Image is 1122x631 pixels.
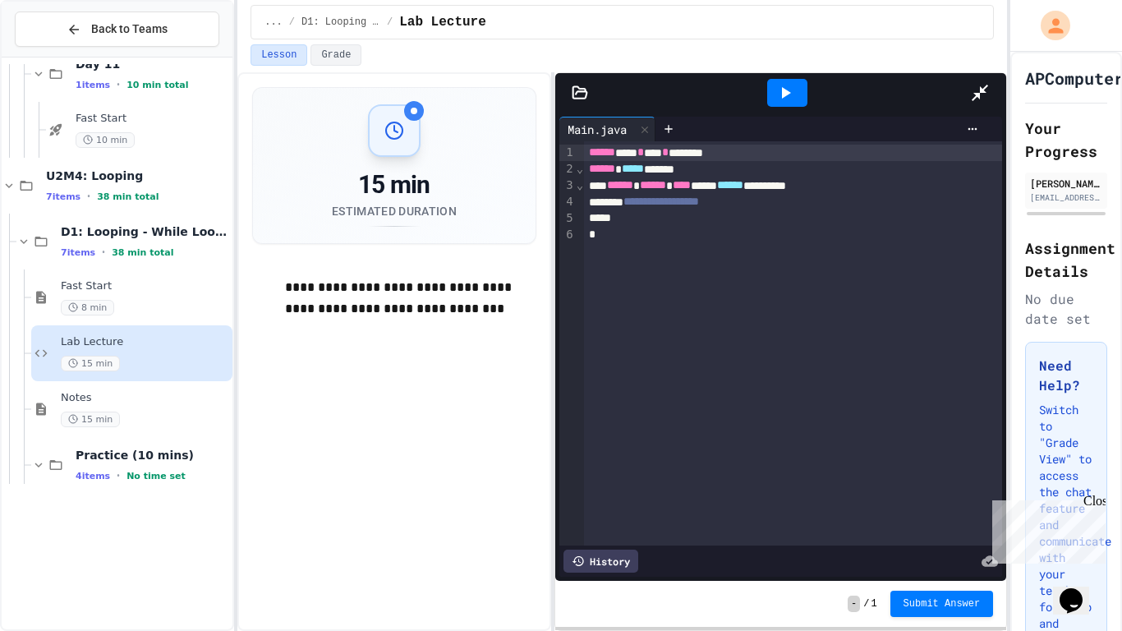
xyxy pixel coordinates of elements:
[559,117,655,141] div: Main.java
[890,591,994,617] button: Submit Answer
[76,57,229,71] span: Day 11
[76,112,229,126] span: Fast Start
[1039,356,1093,395] h3: Need Help?
[264,16,283,29] span: ...
[7,7,113,104] div: Chat with us now!Close
[112,247,173,258] span: 38 min total
[563,550,638,573] div: History
[61,391,229,405] span: Notes
[332,170,457,200] div: 15 min
[1023,7,1074,44] div: My Account
[559,194,576,210] div: 4
[46,191,80,202] span: 7 items
[126,80,188,90] span: 10 min total
[251,44,307,66] button: Lesson
[76,471,110,481] span: 4 items
[1025,289,1107,329] div: No due date set
[1025,237,1107,283] h2: Assignment Details
[91,21,168,38] span: Back to Teams
[61,247,95,258] span: 7 items
[310,44,361,66] button: Grade
[863,597,869,610] span: /
[87,190,90,203] span: •
[301,16,380,29] span: D1: Looping - While Loops
[289,16,295,29] span: /
[61,279,229,293] span: Fast Start
[1025,117,1107,163] h2: Your Progress
[986,494,1106,564] iframe: chat widget
[559,227,576,243] div: 6
[559,145,576,161] div: 1
[61,412,120,427] span: 15 min
[576,178,584,191] span: Fold line
[559,161,576,177] div: 2
[76,448,229,463] span: Practice (10 mins)
[1053,565,1106,615] iframe: chat widget
[102,246,105,259] span: •
[1030,176,1102,191] div: [PERSON_NAME]
[399,12,486,32] span: Lab Lecture
[904,597,981,610] span: Submit Answer
[76,132,135,148] span: 10 min
[332,203,457,219] div: Estimated Duration
[126,471,186,481] span: No time set
[387,16,393,29] span: /
[576,162,584,175] span: Fold line
[61,356,120,371] span: 15 min
[61,335,229,349] span: Lab Lecture
[559,121,635,138] div: Main.java
[871,597,876,610] span: 1
[61,300,114,315] span: 8 min
[46,168,229,183] span: U2M4: Looping
[559,210,576,227] div: 5
[97,191,159,202] span: 38 min total
[15,12,219,47] button: Back to Teams
[61,224,229,239] span: D1: Looping - While Loops
[848,596,860,612] span: -
[117,469,120,482] span: •
[76,80,110,90] span: 1 items
[117,78,120,91] span: •
[559,177,576,194] div: 3
[1030,191,1102,204] div: [EMAIL_ADDRESS][DOMAIN_NAME]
